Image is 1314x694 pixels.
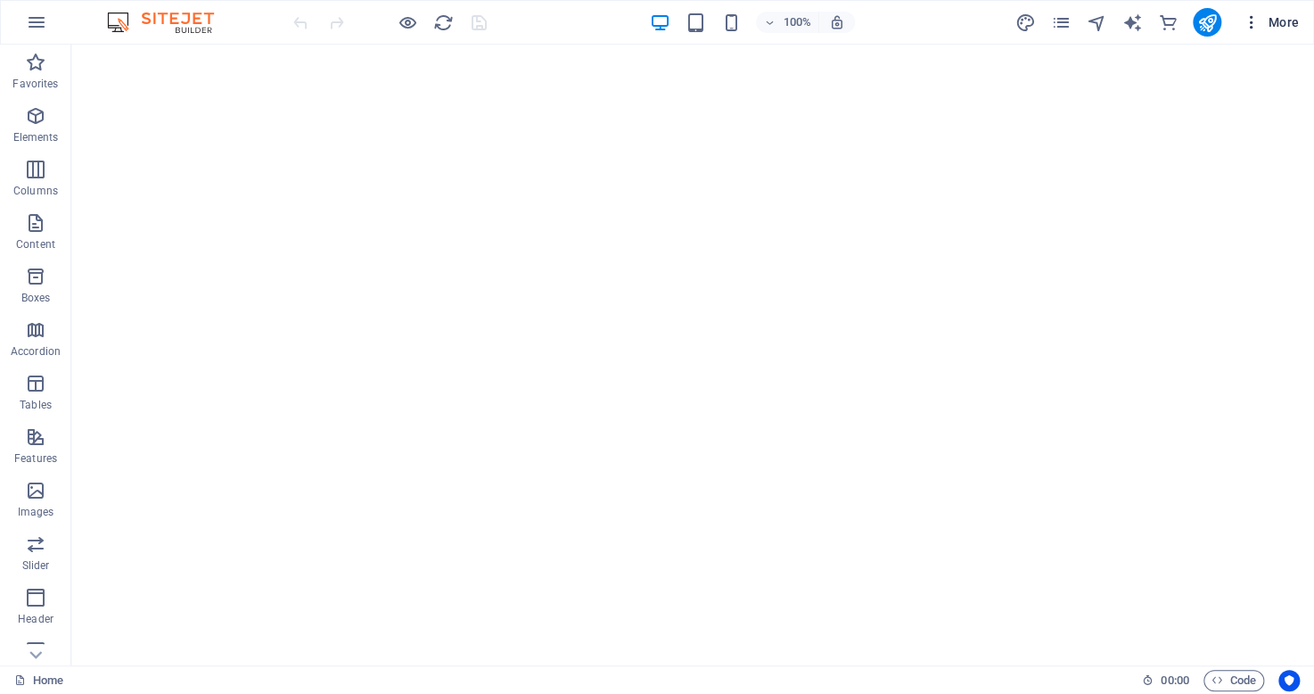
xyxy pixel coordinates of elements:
[13,184,58,198] p: Columns
[1173,673,1176,687] span: :
[1161,670,1188,691] span: 00 00
[18,612,53,626] p: Header
[13,130,59,145] p: Elements
[18,505,54,519] p: Images
[1211,670,1256,691] span: Code
[1157,12,1178,33] i: Commerce
[11,344,61,359] p: Accordion
[103,12,236,33] img: Editor Logo
[397,12,418,33] button: Click here to leave preview mode and continue editing
[1142,670,1189,691] h6: Session time
[1243,13,1299,31] span: More
[12,77,58,91] p: Favorites
[1050,12,1071,33] i: Pages (Ctrl+Alt+S)
[783,12,811,33] h6: 100%
[1014,12,1036,33] button: design
[1121,12,1143,33] button: text_generator
[16,237,55,252] p: Content
[756,12,819,33] button: 100%
[1193,8,1221,37] button: publish
[1050,12,1072,33] button: pages
[433,12,454,33] i: Reload page
[21,291,51,305] p: Boxes
[829,14,845,30] i: On resize automatically adjust zoom level to fit chosen device.
[14,451,57,466] p: Features
[432,12,454,33] button: reload
[14,670,63,691] a: Click to cancel selection. Double-click to open Pages
[22,558,50,573] p: Slider
[1203,670,1264,691] button: Code
[1278,670,1300,691] button: Usercentrics
[1236,8,1306,37] button: More
[1157,12,1178,33] button: commerce
[20,398,52,412] p: Tables
[1121,12,1142,33] i: AI Writer
[1086,12,1107,33] button: navigator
